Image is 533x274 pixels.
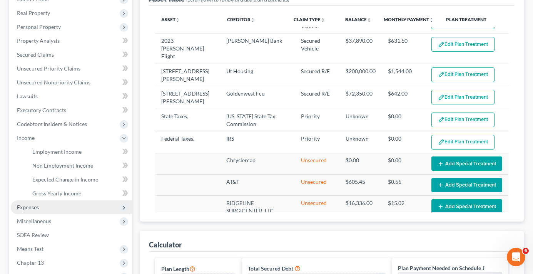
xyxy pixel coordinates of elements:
[523,248,529,254] span: 6
[17,232,49,238] span: SOFA Review
[11,48,132,62] a: Secured Claims
[11,228,132,242] a: SOFA Review
[295,64,339,86] td: Secured R/E
[11,62,132,76] a: Unsecured Priority Claims
[339,175,382,196] td: $605.45
[26,159,132,173] a: Non Employment Income
[321,18,325,22] i: unfold_more
[155,109,220,131] td: State Taxes,
[32,176,98,183] span: Expected Change in Income
[220,196,295,218] td: RIDGELINE SURGICENTER, LLC
[161,264,195,273] label: Plan Length
[227,17,255,22] a: Creditorunfold_more
[155,131,220,153] td: Federal Taxes,
[382,153,425,174] td: $0.00
[295,196,339,218] td: Unsecured
[382,34,425,64] td: $631.50
[339,153,382,174] td: $0.00
[382,175,425,196] td: $0.55
[339,109,382,131] td: Unknown
[367,18,371,22] i: unfold_more
[17,204,39,210] span: Expenses
[382,109,425,131] td: $0.00
[431,156,502,171] button: Add Special Treatment
[431,90,495,104] button: Edit Plan Treatment
[295,175,339,196] td: Unsecured
[155,34,220,64] td: 2023 [PERSON_NAME] Flight
[440,12,508,27] th: Plan Treatment
[345,17,371,22] a: Balanceunfold_more
[382,196,425,218] td: $15.02
[11,89,132,103] a: Lawsuits
[220,86,295,109] td: Goldenwest Fcu
[11,76,132,89] a: Unsecured Nonpriority Claims
[32,190,81,197] span: Gross Yearly Income
[431,113,495,127] button: Edit Plan Treatment
[17,107,66,113] span: Executory Contracts
[429,18,434,22] i: unfold_more
[248,264,293,272] label: Total Secured Debt
[17,79,90,86] span: Unsecured Nonpriority Claims
[26,187,132,200] a: Gross Yearly Income
[32,148,82,155] span: Employment Income
[220,153,295,174] td: Chryslercap
[438,71,444,78] img: edit-pencil-c1479a1de80d8dea1e2430c2f745a3c6a07e9d7aa2eeffe225670001d78357a8.svg
[295,34,339,64] td: Secured Vehicle
[26,173,132,187] a: Expected Change in Income
[175,18,180,22] i: unfold_more
[155,64,220,86] td: [STREET_ADDRESS][PERSON_NAME]
[32,162,93,169] span: Non Employment Income
[384,17,434,22] a: Monthly Paymentunfold_more
[431,199,502,213] button: Add Special Treatment
[17,51,54,58] span: Secured Claims
[382,64,425,86] td: $1,544.00
[295,131,339,153] td: Priority
[251,18,255,22] i: unfold_more
[161,17,180,22] a: Assetunfold_more
[220,109,295,131] td: [US_STATE] State Tax Commission
[17,218,51,224] span: Miscellaneous
[26,145,132,159] a: Employment Income
[17,134,35,141] span: Income
[382,86,425,109] td: $642.00
[17,245,43,252] span: Means Test
[398,264,485,272] label: Plan Payment Needed on Schedule J
[11,34,132,48] a: Property Analysis
[17,10,50,16] span: Real Property
[11,103,132,117] a: Executory Contracts
[438,94,444,101] img: edit-pencil-c1479a1de80d8dea1e2430c2f745a3c6a07e9d7aa2eeffe225670001d78357a8.svg
[382,131,425,153] td: $0.00
[339,86,382,109] td: $72,350.00
[431,67,495,82] button: Edit Plan Treatment
[339,64,382,86] td: $200,000.00
[431,178,502,192] button: Add Special Treatment
[220,131,295,153] td: IRS
[438,139,444,145] img: edit-pencil-c1479a1de80d8dea1e2430c2f745a3c6a07e9d7aa2eeffe225670001d78357a8.svg
[295,109,339,131] td: Priority
[431,135,495,150] button: Edit Plan Treatment
[17,259,44,266] span: Chapter 13
[17,37,60,44] span: Property Analysis
[339,34,382,64] td: $37,890.00
[220,175,295,196] td: AT&T
[339,131,382,153] td: Unknown
[17,24,61,30] span: Personal Property
[149,240,182,249] div: Calculator
[339,196,382,218] td: $16,336.00
[507,248,525,266] iframe: Intercom live chat
[294,17,325,22] a: Claim Typeunfold_more
[220,34,295,64] td: [PERSON_NAME] Bank
[438,116,444,123] img: edit-pencil-c1479a1de80d8dea1e2430c2f745a3c6a07e9d7aa2eeffe225670001d78357a8.svg
[295,153,339,174] td: Unsecured
[155,86,220,109] td: [STREET_ADDRESS][PERSON_NAME]
[17,121,87,127] span: Codebtors Insiders & Notices
[431,37,495,52] button: Edit Plan Treatment
[17,65,80,72] span: Unsecured Priority Claims
[438,41,444,48] img: edit-pencil-c1479a1de80d8dea1e2430c2f745a3c6a07e9d7aa2eeffe225670001d78357a8.svg
[220,64,295,86] td: Ut Housing
[17,93,38,99] span: Lawsuits
[295,86,339,109] td: Secured R/E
